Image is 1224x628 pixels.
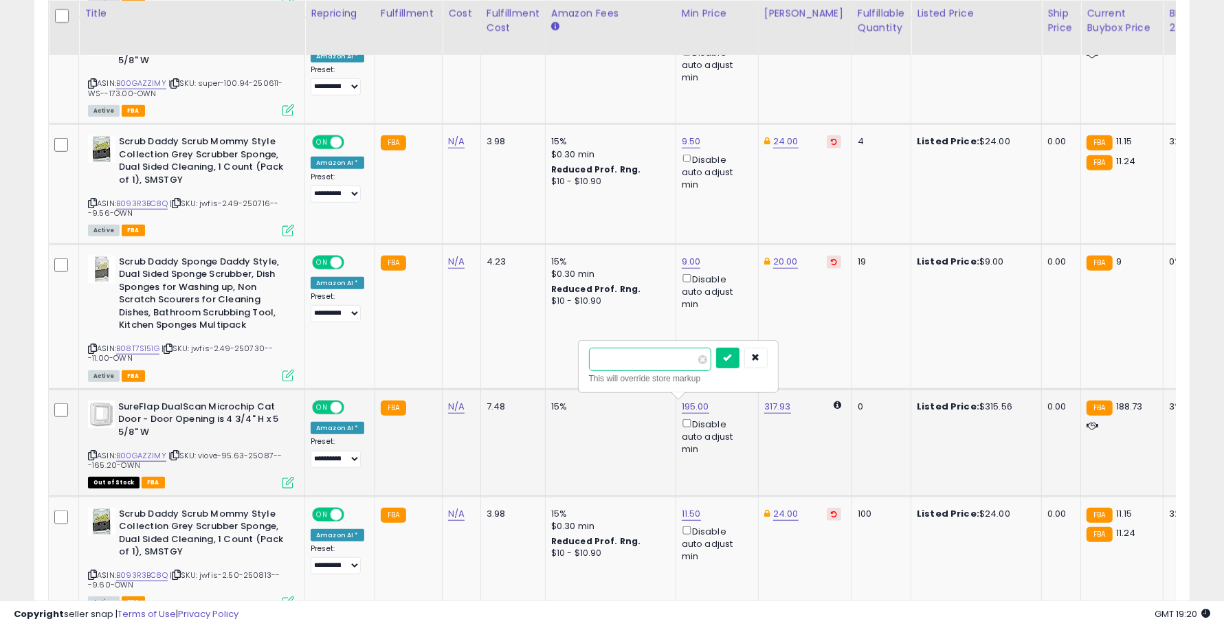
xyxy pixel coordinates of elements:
[858,6,905,35] div: Fulfillable Quantity
[551,401,665,413] div: 15%
[14,607,64,620] strong: Copyright
[14,608,238,621] div: seller snap | |
[1087,401,1112,416] small: FBA
[1087,527,1112,542] small: FBA
[88,225,120,236] span: All listings currently available for purchase on Amazon
[773,507,799,521] a: 24.00
[88,343,273,363] span: | SKU: jwfis-2.49-250730---11.00-OWN
[88,401,294,487] div: ASIN:
[1087,135,1112,150] small: FBA
[551,6,670,21] div: Amazon Fees
[1047,135,1070,148] div: 0.00
[88,198,278,218] span: | SKU: jwfis-2.49-250716---9.56-OWN
[313,401,331,413] span: ON
[487,6,539,35] div: Fulfillment Cost
[551,508,665,520] div: 15%
[551,520,665,532] div: $0.30 min
[118,607,176,620] a: Terms of Use
[682,400,709,414] a: 195.00
[682,524,748,563] div: Disable auto adjust min
[88,450,282,471] span: | SKU: viove-95.63-25087---165.20-OWN
[88,370,120,382] span: All listings currently available for purchase on Amazon
[551,535,641,547] b: Reduced Prof. Rng.
[1116,507,1133,520] span: 11.15
[311,292,364,323] div: Preset:
[773,255,798,269] a: 20.00
[1047,508,1070,520] div: 0.00
[917,6,1036,21] div: Listed Price
[487,508,535,520] div: 3.98
[1169,256,1214,268] div: 0%
[122,225,145,236] span: FBA
[311,65,364,96] div: Preset:
[1087,155,1112,170] small: FBA
[311,544,364,575] div: Preset:
[682,507,701,521] a: 11.50
[448,507,465,521] a: N/A
[682,152,748,191] div: Disable auto adjust min
[1169,508,1214,520] div: 32%
[551,268,665,280] div: $0.30 min
[381,6,436,21] div: Fulfillment
[551,135,665,148] div: 15%
[342,137,364,148] span: OFF
[682,135,701,148] a: 9.50
[917,508,1031,520] div: $24.00
[88,135,294,234] div: ASIN:
[1169,135,1214,148] div: 32%
[178,607,238,620] a: Privacy Policy
[311,277,364,289] div: Amazon AI *
[682,45,748,84] div: Disable auto adjust min
[313,256,331,268] span: ON
[551,295,665,307] div: $10 - $10.90
[88,256,294,380] div: ASIN:
[448,6,475,21] div: Cost
[311,529,364,541] div: Amazon AI *
[381,256,406,271] small: FBA
[858,508,900,520] div: 100
[917,255,979,268] b: Listed Price:
[311,157,364,169] div: Amazon AI *
[589,372,768,385] div: This will override store markup
[858,401,900,413] div: 0
[917,256,1031,268] div: $9.00
[551,21,559,33] small: Amazon Fees.
[88,256,115,283] img: 51xH7SM9NzL._SL40_.jpg
[551,283,641,295] b: Reduced Prof. Rng.
[487,135,535,148] div: 3.98
[917,401,1031,413] div: $315.56
[118,401,285,442] b: SureFlap DualScan Microchip Cat Door - Door Opening is 4 3/4" H x 5 5/8" W
[88,570,280,590] span: | SKU: jwfis-2.50-250813---9.60-OWN
[448,400,465,414] a: N/A
[551,548,665,559] div: $10 - $10.90
[551,176,665,188] div: $10 - $10.90
[119,256,286,335] b: Scrub Daddy Sponge Daddy Style, Dual Sided Sponge Scrubber, Dish Sponges for Washing up, Non Scra...
[116,198,168,210] a: B093R3BC8Q
[448,135,465,148] a: N/A
[313,508,331,520] span: ON
[311,6,369,21] div: Repricing
[1087,6,1157,35] div: Current Buybox Price
[381,401,406,416] small: FBA
[311,50,364,63] div: Amazon AI *
[551,164,641,175] b: Reduced Prof. Rng.
[1047,401,1070,413] div: 0.00
[1155,607,1210,620] span: 2025-09-14 19:20 GMT
[142,477,165,489] span: FBA
[917,507,979,520] b: Listed Price:
[858,135,900,148] div: 4
[342,508,364,520] span: OFF
[917,135,1031,148] div: $24.00
[917,400,979,413] b: Listed Price:
[311,437,364,468] div: Preset:
[1116,526,1136,539] span: 11.24
[682,255,701,269] a: 9.00
[85,6,299,21] div: Title
[1116,155,1136,168] span: 11.24
[858,256,900,268] div: 19
[122,105,145,117] span: FBA
[342,401,364,413] span: OFF
[448,255,465,269] a: N/A
[1116,135,1133,148] span: 11.15
[88,105,120,117] span: All listings currently available for purchase on Amazon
